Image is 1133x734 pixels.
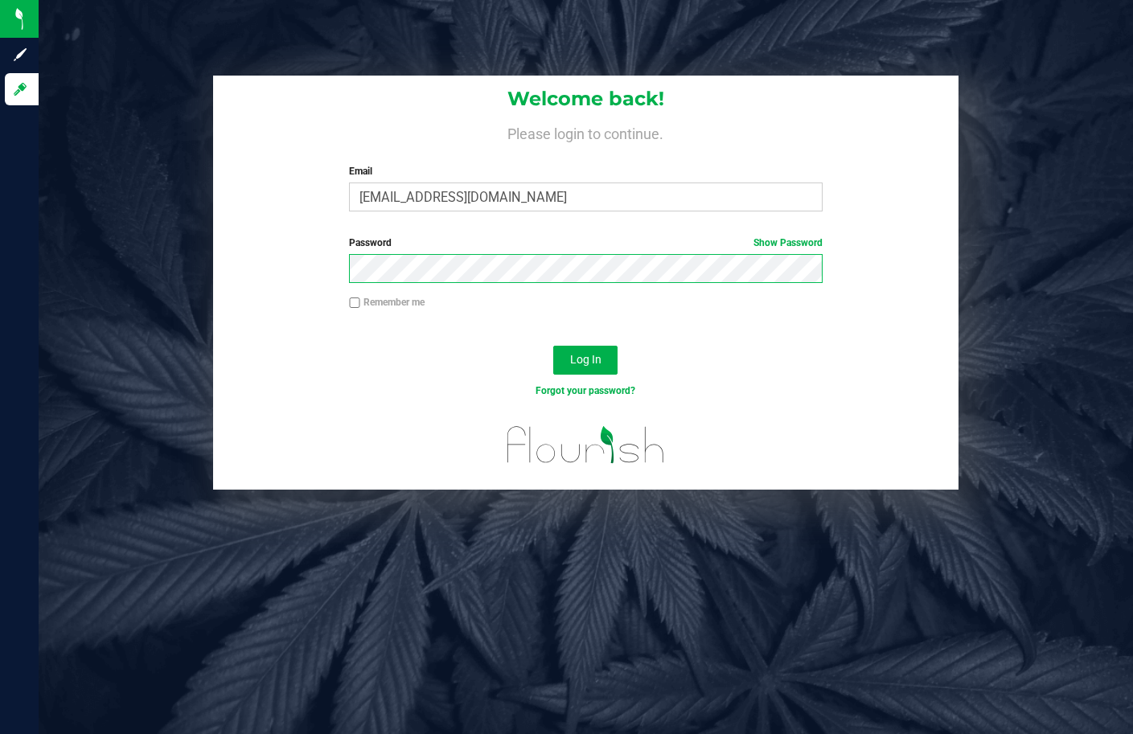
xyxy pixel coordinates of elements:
[493,415,679,475] img: flourish_logo.svg
[570,353,601,366] span: Log In
[349,295,425,310] label: Remember me
[12,81,28,97] inline-svg: Log in
[553,346,618,375] button: Log In
[12,47,28,63] inline-svg: Sign up
[213,88,959,109] h1: Welcome back!
[349,164,822,178] label: Email
[349,237,392,248] span: Password
[536,385,635,396] a: Forgot your password?
[213,122,959,141] h4: Please login to continue.
[349,297,360,309] input: Remember me
[753,237,823,248] a: Show Password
